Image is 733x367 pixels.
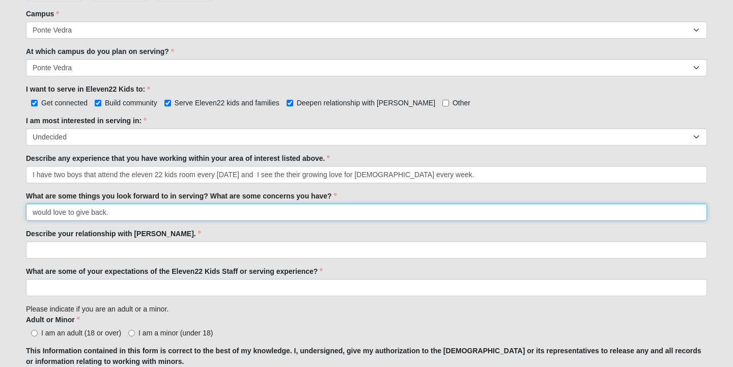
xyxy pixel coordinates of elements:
label: Adult or Minor [26,315,80,325]
label: Describe your relationship with [PERSON_NAME]. [26,229,201,239]
label: What are some of your expectations of the Eleven22 Kids Staff or serving experience? [26,266,323,276]
span: Other [453,99,470,107]
input: Other [442,100,449,106]
span: I am a minor (under 18) [138,329,213,337]
label: Describe any experience that you have working within your area of interest listed above. [26,153,330,163]
label: I am most interested in serving in: [26,116,147,126]
input: I am a minor (under 18) [128,330,135,336]
label: At which campus do you plan on serving? [26,46,174,57]
input: Build community [95,100,101,106]
span: Build community [105,99,157,107]
strong: This Information contained in this form is correct to the best of my knowledge. I, undersigned, g... [26,347,701,365]
input: Deepen relationship with [PERSON_NAME] [287,100,293,106]
label: Campus [26,9,59,19]
label: What are some things you look forward to in serving? What are some concerns you have? [26,191,337,201]
label: I want to serve in Eleven22 Kids to: [26,84,150,94]
span: Get connected [41,99,88,107]
span: Serve Eleven22 kids and families [175,99,279,107]
input: I am an adult (18 or over) [31,330,38,336]
input: Serve Eleven22 kids and families [164,100,171,106]
input: Get connected [31,100,38,106]
span: Deepen relationship with [PERSON_NAME] [297,99,435,107]
span: I am an adult (18 or over) [41,329,121,337]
